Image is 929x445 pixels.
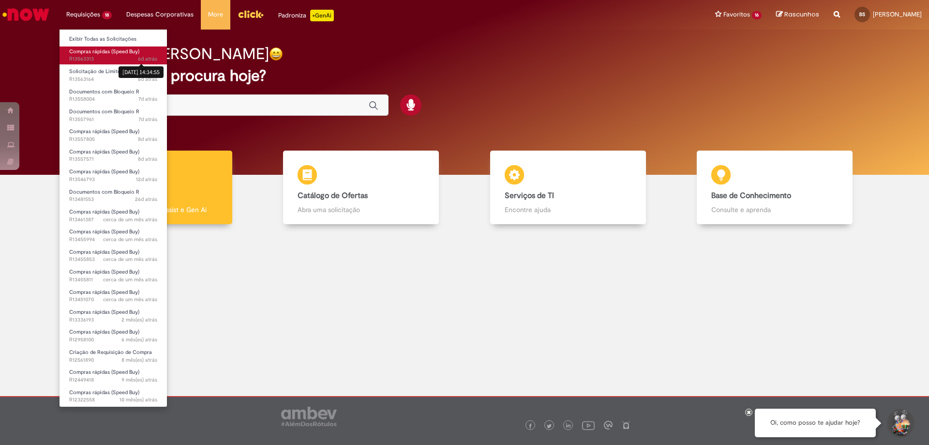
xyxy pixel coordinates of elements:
span: R13557961 [69,116,157,123]
time: 26/11/2024 13:20:04 [120,396,157,403]
span: Despesas Corporativas [126,10,194,19]
span: R13563313 [69,55,157,63]
span: 8 mês(es) atrás [121,356,157,364]
span: R13336193 [69,316,157,324]
span: cerca de um mês atrás [103,216,157,223]
a: Exibir Todas as Solicitações [60,34,167,45]
span: Compras rápidas (Speed Buy) [69,289,139,296]
span: Compras rápidas (Speed Buy) [69,248,139,256]
a: Aberto R12322558 : Compras rápidas (Speed Buy) [60,387,167,405]
img: logo_footer_facebook.png [528,424,533,429]
span: Rascunhos [784,10,819,19]
span: 7d atrás [138,116,157,123]
a: Aberto R13336193 : Compras rápidas (Speed Buy) [60,307,167,325]
span: R13455853 [69,256,157,263]
span: cerca de um mês atrás [103,256,157,263]
span: Solicitação de Limite e Prazo Rota [69,68,153,75]
time: 18/09/2025 11:47:32 [136,176,157,183]
a: Aberto R13461387 : Compras rápidas (Speed Buy) [60,207,167,225]
time: 29/08/2025 10:12:47 [103,216,157,223]
span: Documentos com Bloqueio R [69,188,139,196]
span: Requisições [66,10,100,19]
time: 30/07/2025 09:40:00 [121,316,157,323]
span: R13481553 [69,196,157,203]
div: Oi, como posso te ajudar hoje? [755,409,876,437]
img: logo_footer_ambev_rotulo_gray.png [281,407,337,426]
span: Compras rápidas (Speed Buy) [69,48,139,55]
span: Compras rápidas (Speed Buy) [69,328,139,336]
span: 6d atrás [138,55,157,62]
span: Compras rápidas (Speed Buy) [69,148,139,155]
a: Aberto R13563313 : Compras rápidas (Speed Buy) [60,46,167,64]
span: Compras rápidas (Speed Buy) [69,228,139,235]
p: Encontre ajuda [505,205,631,215]
a: Aberto R13455853 : Compras rápidas (Speed Buy) [60,247,167,265]
a: Aberto R13455994 : Compras rápidas (Speed Buy) [60,227,167,245]
time: 23/09/2025 09:38:38 [138,136,157,143]
span: BS [859,11,865,17]
span: Favoritos [723,10,750,19]
p: +GenAi [310,10,334,21]
a: Aberto R12958100 : Compras rápidas (Speed Buy) [60,327,167,345]
span: R13558004 [69,95,157,103]
img: click_logo_yellow_360x200.png [238,7,264,21]
span: cerca de um mês atrás [103,296,157,303]
span: 6 mês(es) atrás [121,336,157,343]
ul: Requisições [59,29,167,407]
span: Documentos com Bloqueio R [69,108,139,115]
span: [PERSON_NAME] [873,10,922,18]
a: Aberto R13558004 : Documentos com Bloqueio R [60,87,167,105]
span: 6d atrás [138,76,157,83]
a: Rascunhos [776,10,819,19]
a: Aberto R13557571 : Compras rápidas (Speed Buy) [60,147,167,165]
img: logo_footer_naosei.png [622,421,630,430]
a: Aberto R13557805 : Compras rápidas (Speed Buy) [60,126,167,144]
span: 2 mês(es) atrás [121,316,157,323]
span: 7d atrás [138,95,157,103]
a: Aberto R13546793 : Compras rápidas (Speed Buy) [60,167,167,184]
time: 23/09/2025 09:02:26 [138,155,157,163]
span: 8d atrás [138,136,157,143]
span: 12d atrás [136,176,157,183]
time: 22/01/2025 11:58:50 [121,356,157,364]
span: 16 [752,11,762,19]
span: R13557571 [69,155,157,163]
a: Aberto R12449418 : Compras rápidas (Speed Buy) [60,367,167,385]
span: Compras rápidas (Speed Buy) [69,128,139,135]
img: happy-face.png [269,47,283,61]
a: Aberto R12561890 : Criação de Requisição de Compra [60,347,167,365]
p: Abra uma solicitação [298,205,424,215]
a: Tirar dúvidas Tirar dúvidas com Lupi Assist e Gen Ai [51,151,258,225]
span: Criação de Requisição de Compra [69,349,152,356]
div: [DATE] 14:34:55 [119,66,164,77]
span: Compras rápidas (Speed Buy) [69,168,139,175]
span: Compras rápidas (Speed Buy) [69,308,139,316]
span: R13546793 [69,176,157,184]
span: R13461387 [69,216,157,224]
img: logo_footer_twitter.png [547,424,552,429]
a: Aberto R13557961 : Documentos com Bloqueio R [60,107,167,124]
span: 18 [102,11,112,19]
span: 10 mês(es) atrás [120,396,157,403]
b: Base de Conhecimento [711,191,791,200]
a: Aberto R13455811 : Compras rápidas (Speed Buy) [60,267,167,285]
span: R13455811 [69,276,157,284]
span: R12561890 [69,356,157,364]
img: ServiceNow [1,5,51,24]
span: Documentos com Bloqueio R [69,88,139,95]
span: R13451070 [69,296,157,304]
b: Catálogo de Ofertas [298,191,368,200]
time: 23/09/2025 10:04:59 [138,116,157,123]
span: 26d atrás [135,196,157,203]
a: Catálogo de Ofertas Abra uma solicitação [258,151,465,225]
p: Consulte e aprenda [711,205,838,215]
span: Compras rápidas (Speed Buy) [69,268,139,276]
time: 28/08/2025 08:41:44 [103,276,157,283]
a: Base de Conhecimento Consulte e aprenda [672,151,879,225]
time: 26/12/2024 11:41:34 [121,376,157,384]
span: R13563164 [69,76,157,83]
span: 9 mês(es) atrás [121,376,157,384]
span: Compras rápidas (Speed Buy) [69,368,139,376]
img: logo_footer_workplace.png [604,421,613,430]
span: More [208,10,223,19]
